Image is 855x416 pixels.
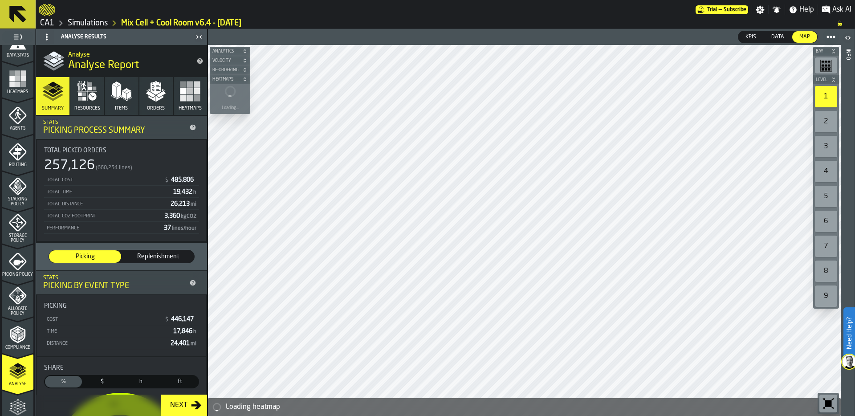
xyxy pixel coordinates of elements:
[813,56,839,75] div: button-toolbar-undefined
[43,119,186,126] div: Stats
[815,261,837,282] div: 8
[122,250,195,263] label: button-switch-multi-Replenishment
[164,225,197,231] span: 37
[44,158,95,174] div: 257,126
[44,302,199,310] div: Title
[44,364,199,371] div: Title
[842,31,854,47] label: button-toggle-Open
[44,147,199,154] div: Title
[2,233,33,243] span: Storage Policy
[813,159,839,184] div: button-toolbar-undefined
[738,31,764,43] label: button-switch-multi-KPIs
[814,49,829,54] span: Bay
[39,2,55,18] a: logo-header
[799,4,814,15] span: Help
[2,25,33,61] li: menu Data Stats
[222,106,239,110] div: Loading...
[815,86,837,107] div: 1
[46,213,161,219] div: Total CO2 Footprint
[752,5,768,14] label: button-toggle-Settings
[44,337,199,349] div: StatList-item-Distance
[38,30,193,44] div: Analyse Results
[814,77,829,82] span: Level
[164,213,197,219] span: 3,360
[815,285,837,307] div: 9
[181,214,196,219] span: kgCO2
[44,325,199,337] div: StatList-item-Time
[53,252,118,261] span: Picking
[46,341,167,347] div: Distance
[2,272,33,277] span: Picking Policy
[211,49,240,54] span: Analytics
[815,161,837,182] div: 4
[40,18,54,28] a: link-to-/wh/i/76e2a128-1b54-4d66-80d4-05ae4c277723
[37,295,206,356] div: stat-Picking
[43,275,186,281] div: Stats
[2,306,33,316] span: Allocate Policy
[171,340,197,347] span: 24,401
[44,302,67,310] span: Picking
[46,225,160,231] div: Performance
[841,29,855,416] header: Info
[122,250,194,263] div: thumb
[49,250,122,263] label: button-switch-multi-Picking
[844,308,854,358] label: Need Help?
[792,31,818,43] label: button-switch-multi-Map
[2,197,33,207] span: Stacking Policy
[796,33,814,41] span: Map
[2,163,33,167] span: Routing
[124,378,158,386] span: h
[769,5,785,14] label: button-toggle-Notifications
[161,395,207,416] button: button-Next
[43,126,186,135] div: Picking Process Summary
[83,375,122,388] label: button-switch-multi-Cost
[813,134,839,159] div: button-toolbar-undefined
[815,136,837,157] div: 3
[2,281,33,317] li: menu Allocate Policy
[818,4,855,15] label: button-toggle-Ask AI
[2,318,33,353] li: menu Compliance
[122,376,159,387] div: thumb
[768,33,788,41] span: Data
[160,375,199,388] label: button-switch-multi-Distance
[173,189,197,195] span: 19,432
[46,177,161,183] div: Total Cost
[122,375,160,388] label: button-switch-multi-Time
[815,236,837,257] div: 7
[2,171,33,207] li: menu Stacking Policy
[211,68,240,73] span: Re-Ordering
[46,329,170,334] div: Time
[2,245,33,280] li: menu Picking Policy
[68,49,189,58] h2: Sub Title
[44,198,199,210] div: StatList-item-Total Distance
[2,53,33,58] span: Data Stats
[818,393,839,414] div: button-toolbar-undefined
[161,376,198,387] div: thumb
[74,106,100,111] span: Resources
[226,402,837,412] div: Loading heatmap
[2,345,33,350] span: Compliance
[785,4,818,15] label: button-toggle-Help
[68,58,139,73] span: Analyse Report
[813,284,839,309] div: button-toolbar-undefined
[2,208,33,244] li: menu Storage Policy
[191,202,196,207] span: mi
[46,201,167,207] div: Total Distance
[764,31,791,43] div: thumb
[210,65,250,74] button: button-
[173,328,197,334] span: 17,846
[742,33,760,41] span: KPIs
[121,18,241,28] a: link-to-/wh/i/76e2a128-1b54-4d66-80d4-05ae4c277723/simulations/c96fe111-c6f0-4531-ba0e-de7d2643438d
[2,90,33,94] span: Heatmaps
[44,186,199,198] div: StatList-item-Total Time
[147,106,165,111] span: Orders
[44,222,199,234] div: StatList-item-Performance
[832,4,851,15] span: Ask AI
[696,5,748,14] a: link-to-/wh/i/76e2a128-1b54-4d66-80d4-05ae4c277723/pricing/
[813,234,839,259] div: button-toolbar-undefined
[707,7,717,13] span: Trial
[813,109,839,134] div: button-toolbar-undefined
[49,250,121,263] div: thumb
